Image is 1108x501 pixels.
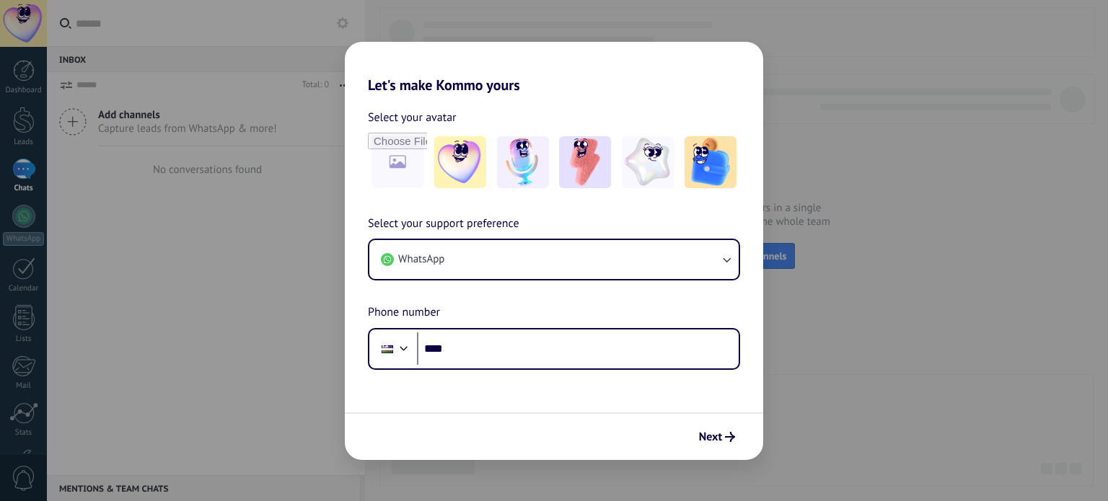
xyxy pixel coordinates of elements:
[692,425,742,449] button: Next
[685,136,737,188] img: -5.jpeg
[368,215,519,234] span: Select your support preference
[374,334,401,364] div: Uzbekistan: + 998
[434,136,486,188] img: -1.jpeg
[398,252,444,267] span: WhatsApp
[622,136,674,188] img: -4.jpeg
[559,136,611,188] img: -3.jpeg
[497,136,549,188] img: -2.jpeg
[368,108,457,127] span: Select your avatar
[345,42,763,94] h2: Let's make Kommo yours
[368,303,440,322] span: Phone number
[699,432,722,442] span: Next
[369,240,739,279] button: WhatsApp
